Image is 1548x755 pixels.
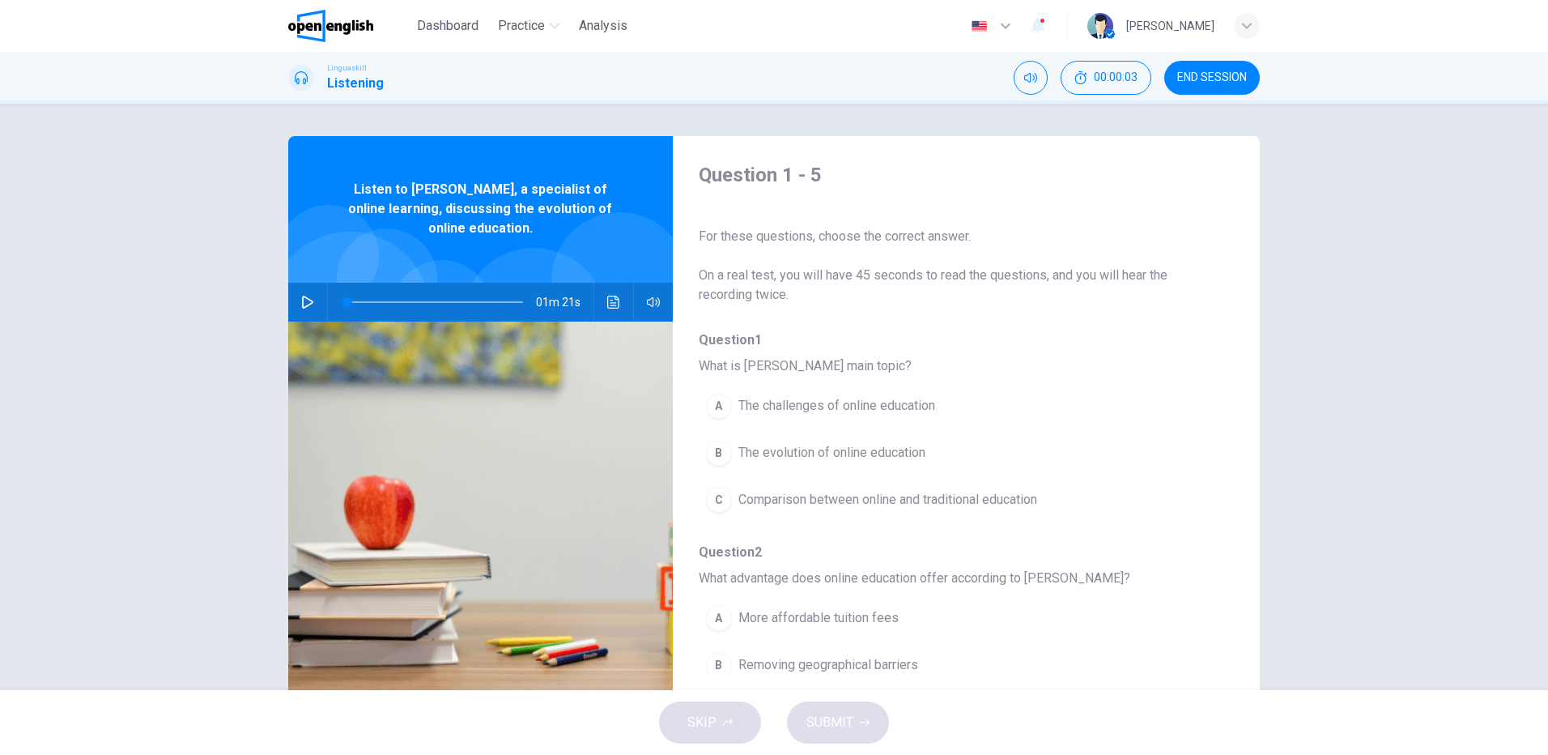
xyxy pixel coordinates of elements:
span: Practice [498,16,545,36]
span: END SESSION [1177,71,1247,84]
div: C [706,487,732,513]
span: Dashboard [417,16,478,36]
span: Linguaskill [327,62,367,74]
div: B [706,440,732,466]
div: [PERSON_NAME] [1126,16,1214,36]
button: END SESSION [1164,61,1260,95]
img: Listen to Emma Johnson, a specialist of online learning, discussing the evolution of online educa... [288,322,673,699]
h1: Listening [327,74,384,93]
span: The challenges of online education [738,396,935,416]
div: Mute [1014,61,1048,95]
span: Question 2 [699,543,1208,562]
div: A [706,605,732,631]
div: Hide [1061,61,1151,95]
span: 00:00:03 [1094,71,1138,84]
span: Comparison between online and traditional education [738,490,1037,510]
div: A [706,393,732,419]
button: AMore affordable tuition fees [699,598,1150,638]
img: Profile picture [1087,13,1113,39]
button: Dashboard [410,11,485,41]
button: BThe evolution of online education [699,433,1150,473]
span: Removing geographical barriers [738,655,918,675]
div: B [706,652,732,678]
span: On a real test, you will have 45 seconds to read the questions, and you will hear the recording t... [699,266,1208,305]
button: AThe challenges of online education [699,386,1150,426]
img: OpenEnglish logo [288,10,373,42]
h4: Question 1 - 5 [699,162,1208,188]
span: More affordable tuition fees [738,608,899,628]
button: Analysis [572,11,634,41]
span: Question 1 [699,331,1208,350]
span: For these questions, choose the correct answer. [699,227,1208,246]
a: OpenEnglish logo [288,10,410,42]
img: en [969,20,989,32]
button: Click to see the audio transcription [601,283,627,322]
span: 01m 21s [536,283,593,322]
span: Listen to [PERSON_NAME], a specialist of online learning, discussing the evolution of online educ... [341,180,620,238]
button: Practice [491,11,566,41]
button: CComparison between online and traditional education [699,480,1150,520]
button: BRemoving geographical barriers [699,645,1150,685]
span: What advantage does online education offer according to [PERSON_NAME]? [699,569,1208,588]
button: 00:00:03 [1061,61,1151,95]
span: What is [PERSON_NAME] main topic? [699,356,1208,376]
span: The evolution of online education [738,443,925,463]
span: Analysis [579,16,627,36]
